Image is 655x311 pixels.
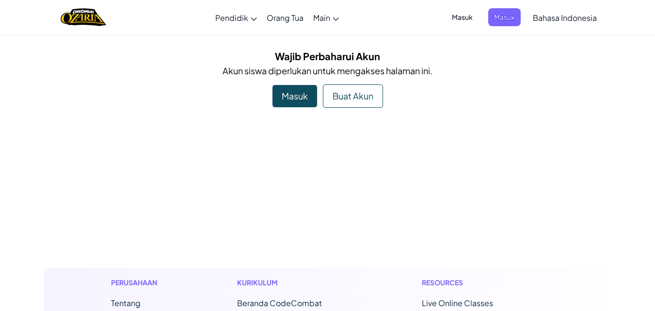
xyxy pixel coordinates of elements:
[237,298,322,308] span: Beranda CodeCombat
[111,278,163,288] h1: Perusahaan
[262,4,308,31] a: Orang Tua
[528,4,602,31] a: Bahasa Indonesia
[422,298,493,308] a: Live Online Classes
[323,84,383,108] div: Buat Akun
[446,8,479,26] button: Masuk
[308,4,344,31] a: Main
[422,278,544,288] h1: Resources
[61,7,106,27] img: Home
[533,13,597,23] span: Bahasa Indonesia
[272,85,317,107] div: Masuk
[51,49,604,64] h5: Wajib Perbaharui Akun
[61,7,106,27] a: Ozaria by CodeCombat logo
[237,278,348,288] h1: Kurikulum
[51,64,604,78] p: Akun siswa diperlukan untuk mengakses halaman ini.
[111,298,141,308] a: Tentang
[210,4,262,31] a: Pendidik
[488,8,521,26] button: Masuk
[313,13,330,23] span: Main
[215,13,248,23] span: Pendidik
